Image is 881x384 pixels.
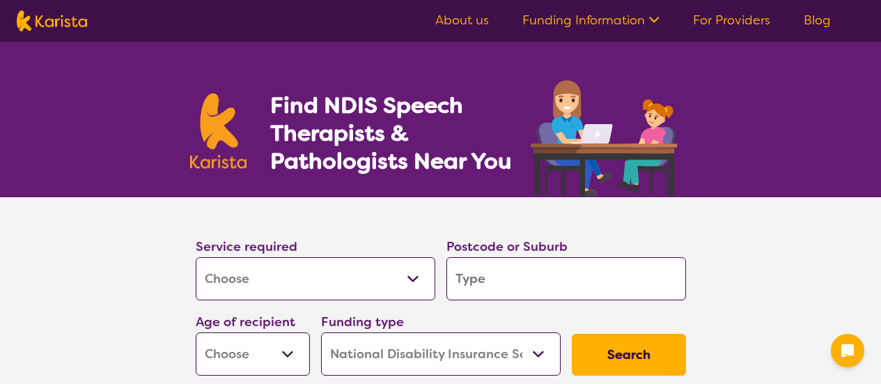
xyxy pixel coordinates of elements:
[321,314,404,330] label: Funding type
[270,91,528,175] h1: Find NDIS Speech Therapists & Pathologists Near You
[446,238,568,255] label: Postcode or Suburb
[17,10,87,31] img: Karista logo
[435,12,489,29] a: About us
[693,12,770,29] a: For Providers
[522,12,660,29] a: Funding Information
[190,93,247,169] img: Karista logo
[520,75,692,197] img: speech-therapy
[196,238,297,255] label: Service required
[446,257,686,300] input: Type
[572,334,686,376] button: Search
[196,314,295,330] label: Age of recipient
[804,12,831,29] a: Blog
